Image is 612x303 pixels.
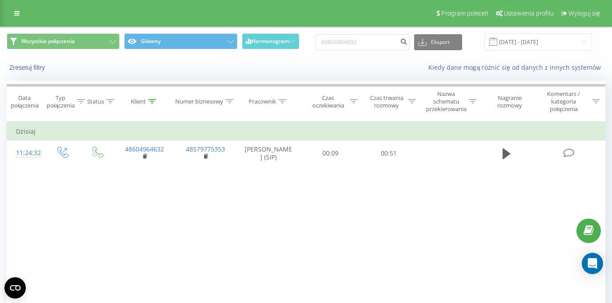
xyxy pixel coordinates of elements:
div: Komentarz / kategoria połączenia [538,90,590,113]
a: 48579775353 [186,145,225,153]
button: Open CMP widget [4,277,26,299]
td: 00:51 [360,140,418,166]
div: Klient [131,98,146,105]
td: [PERSON_NAME] (SIP) [236,140,301,166]
span: Wyloguj się [568,10,600,17]
a: 48604964632 [125,145,164,153]
button: Zresetuj filtry [7,64,49,72]
button: Harmonogram [242,33,299,49]
button: Eksport [414,34,462,50]
button: Główny [124,33,237,49]
td: Dzisiaj [7,123,605,140]
div: Typ połączenia [47,94,75,109]
div: Czas oczekiwania [309,94,347,109]
a: Kiedy dane mogą różnić się od danych z innych systemów [428,63,605,72]
button: Wszystkie połączenia [7,33,120,49]
div: Nazwa schematu przekierowania [426,90,467,113]
span: Ustawienia profilu [504,10,554,17]
div: 11:24:32 [16,144,36,162]
td: 00:09 [301,140,359,166]
div: Pracownik [249,98,276,105]
div: Nagranie rozmowy [487,94,533,109]
span: Harmonogram [252,38,289,44]
div: Data połączenia [7,94,42,109]
input: Wyszukiwanie według numeru [315,34,410,50]
span: Program poleceń [441,10,488,17]
div: Status [87,98,104,105]
div: Numer biznesowy [175,98,223,105]
div: Open Intercom Messenger [582,253,603,274]
div: Czas trwania rozmowy [368,94,406,109]
span: Wszystkie połączenia [21,38,75,45]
